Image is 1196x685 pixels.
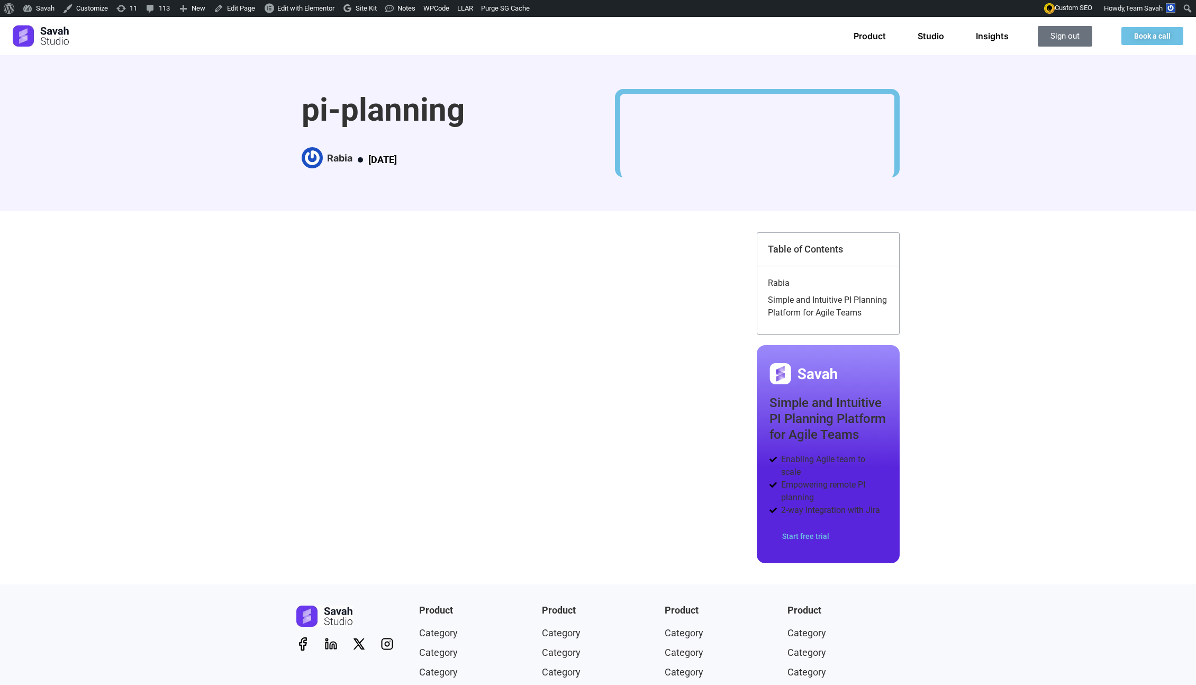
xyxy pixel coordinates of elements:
span: Category [542,626,581,640]
span: Enabling Agile team to scale [778,453,887,479]
h5: Table of Contents [768,244,889,255]
span: Category [542,645,581,660]
span: Team Savah [1126,4,1163,12]
span: Category [665,645,703,660]
h4: Product [419,606,531,615]
a: Book a call [1121,27,1183,45]
span: Category [419,665,458,679]
span: Category [665,626,703,640]
span: Site Kit [356,4,377,12]
time: [DATE] [368,154,397,165]
h4: Rabia [327,152,352,164]
h4: Product [787,606,900,615]
span: Empowering remote PI planning [778,479,887,504]
span: Category [787,665,826,679]
a: Sign out [1038,26,1092,47]
span: 2-way Integration with Jira [778,504,880,517]
span: Category [787,626,826,640]
a: Start free trial [769,527,842,545]
nav: Menu [854,31,1009,41]
h4: Product [542,606,654,615]
img: Picture of Rabia [302,147,323,168]
h4: Product [665,606,777,615]
h1: pi-planning [302,94,576,126]
span: Category [542,665,581,679]
span: Start free trial [782,533,829,540]
span: Category [665,665,703,679]
a: Rabia [768,277,790,290]
span: Edit with Elementor [277,4,334,12]
a: Studio [918,31,944,41]
a: Product [854,31,886,41]
span: Sign out [1050,32,1080,40]
h3: Simple and Intuitive PI Planning Platform for Agile Teams [769,395,887,443]
span: Category [419,645,458,660]
span: Category [419,626,458,640]
span: Book a call [1134,32,1171,40]
a: Simple and Intuitive PI Planning Platform for Agile Teams [768,294,889,319]
span: Category [787,645,826,660]
a: Insights [976,31,1009,41]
